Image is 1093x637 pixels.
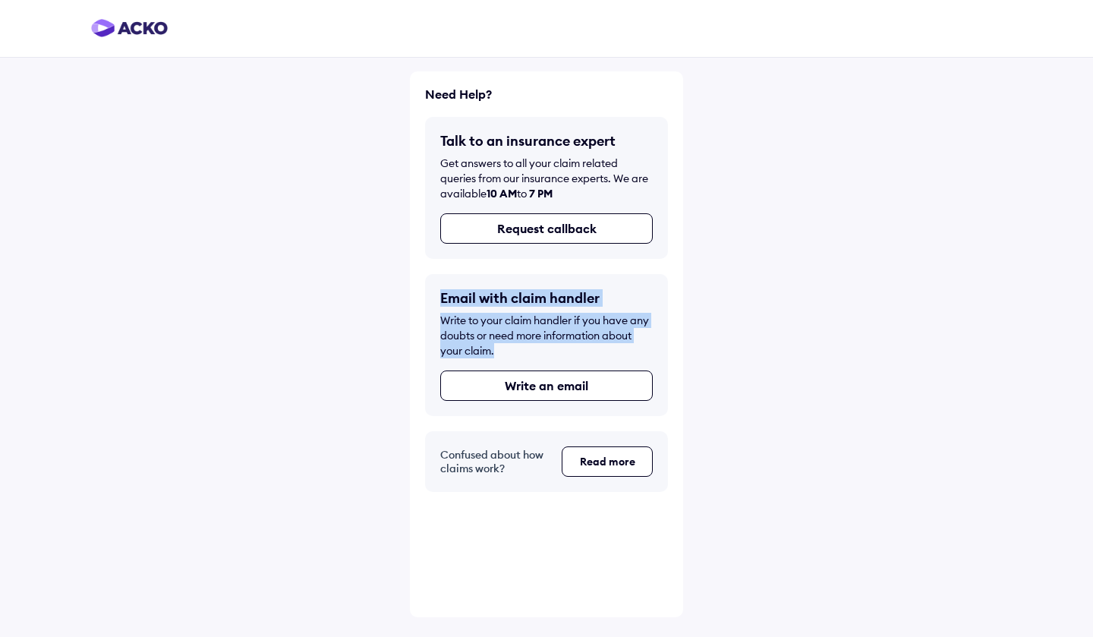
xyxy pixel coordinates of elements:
div: Write to your claim handler if you have any doubts or need more information about your claim. [440,313,653,358]
span: 10 AM [487,187,517,200]
span: 7 PM [529,187,553,200]
h5: Email with claim handler [440,289,653,307]
button: Request callback [440,213,653,244]
h5: Confused about how claims work? [440,448,550,475]
h6: Need Help? [425,87,668,102]
button: Read more [562,446,653,477]
img: horizontal-gradient.png [91,19,168,37]
div: Get answers to all your claim related queries from our insurance experts. We are available to [440,156,653,201]
h5: Talk to an insurance expert [440,132,653,150]
button: Write an email [440,371,653,401]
